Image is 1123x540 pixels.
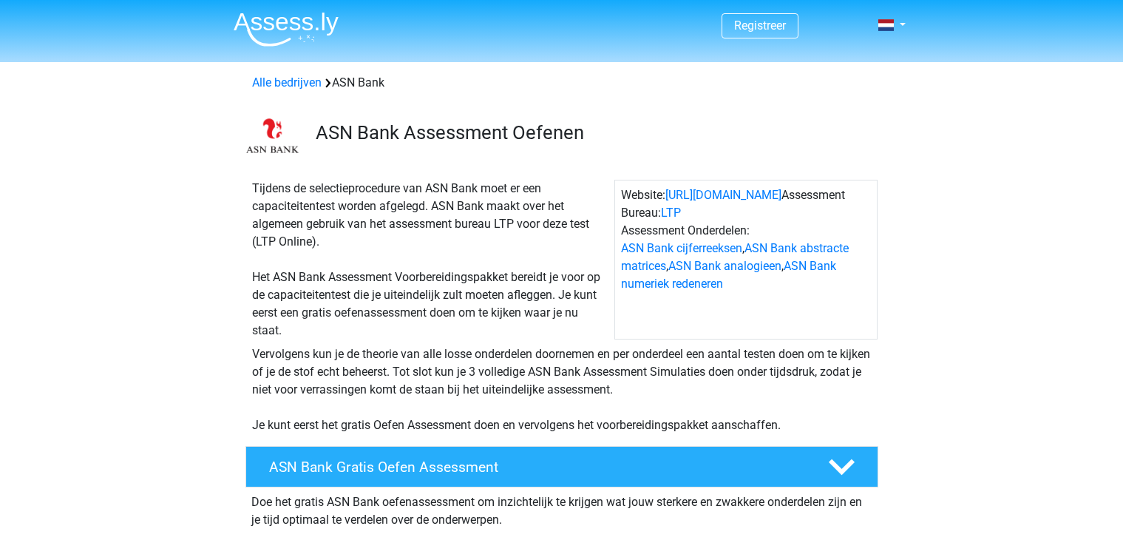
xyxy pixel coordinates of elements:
[668,259,781,273] a: ASN Bank analogieen
[621,259,836,291] a: ASN Bank numeriek redeneren
[246,345,878,434] div: Vervolgens kun je de theorie van alle losse onderdelen doornemen en per onderdeel een aantal test...
[252,75,322,90] a: Alle bedrijven
[245,487,878,529] div: Doe het gratis ASN Bank oefenassessment om inzichtelijk te krijgen wat jouw sterkere en zwakkere ...
[621,241,742,255] a: ASN Bank cijferreeksen
[240,446,884,487] a: ASN Bank Gratis Oefen Assessment
[665,188,781,202] a: [URL][DOMAIN_NAME]
[316,121,866,144] h3: ASN Bank Assessment Oefenen
[661,206,681,220] a: LTP
[246,74,878,92] div: ASN Bank
[234,12,339,47] img: Assessly
[246,180,614,340] div: Tijdens de selectieprocedure van ASN Bank moet er een capaciteitentest worden afgelegd. ASN Bank ...
[269,459,804,476] h4: ASN Bank Gratis Oefen Assessment
[614,180,878,340] div: Website: Assessment Bureau: Assessment Onderdelen: , , ,
[734,18,786,33] a: Registreer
